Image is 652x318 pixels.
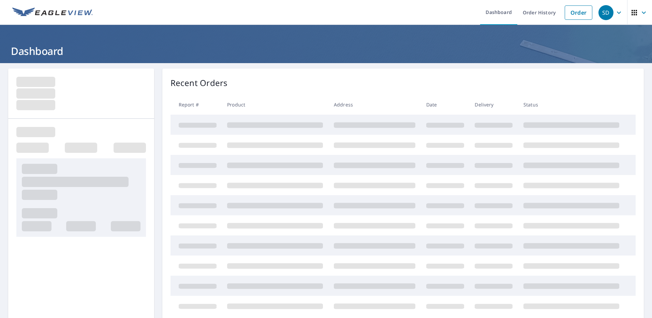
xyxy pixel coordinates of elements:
th: Address [328,95,421,115]
th: Delivery [469,95,518,115]
div: SD [598,5,613,20]
th: Status [518,95,625,115]
th: Product [222,95,328,115]
h1: Dashboard [8,44,644,58]
img: EV Logo [12,8,93,18]
p: Recent Orders [171,77,228,89]
a: Order [565,5,592,20]
th: Report # [171,95,222,115]
th: Date [421,95,470,115]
